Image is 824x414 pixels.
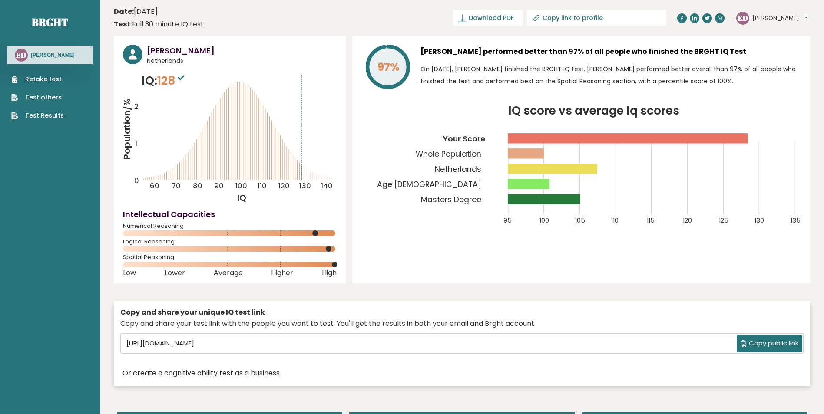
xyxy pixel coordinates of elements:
[271,271,293,275] span: Higher
[469,13,514,23] span: Download PDF
[123,208,337,220] h4: Intellectual Capacities
[172,181,181,191] tspan: 70
[32,15,68,29] a: Brght
[752,14,807,23] button: [PERSON_NAME]
[134,101,139,112] tspan: 2
[278,181,290,191] tspan: 120
[420,63,801,87] p: On [DATE], [PERSON_NAME] finished the BRGHT IQ test. [PERSON_NAME] performed better overall than ...
[612,216,619,225] tspan: 110
[539,216,549,225] tspan: 100
[214,181,224,191] tspan: 90
[749,338,798,348] span: Copy public link
[647,216,655,225] tspan: 115
[443,134,485,144] tspan: Your Score
[121,99,133,160] tspan: Population/%
[122,368,280,378] a: Or create a cognitive ability test as a business
[377,59,400,75] tspan: 97%
[147,45,337,56] h3: [PERSON_NAME]
[435,164,481,174] tspan: Netherlands
[123,271,136,275] span: Low
[150,181,159,191] tspan: 60
[453,10,523,26] a: Download PDF
[300,181,311,191] tspan: 130
[321,181,333,191] tspan: 140
[738,13,748,23] text: ED
[120,319,804,329] div: Copy and share your test link with the people you want to test. You'll get the results in both yo...
[123,224,337,228] span: Numerical Reasoning
[377,179,481,190] tspan: Age [DEMOGRAPHIC_DATA]
[421,194,481,205] tspan: Masters Degree
[147,56,337,66] span: Netherlands
[134,176,139,186] tspan: 0
[214,271,243,275] span: Average
[114,19,132,29] b: Test:
[165,271,185,275] span: Lower
[193,181,202,191] tspan: 80
[31,52,75,59] h3: [PERSON_NAME]
[114,7,158,17] time: [DATE]
[576,216,586,225] tspan: 105
[416,149,481,159] tspan: Whole Population
[16,50,26,60] text: ED
[791,216,801,225] tspan: 135
[135,138,137,148] tspan: 1
[11,93,64,102] a: Test others
[322,271,337,275] span: High
[504,216,512,225] tspan: 95
[120,307,804,318] div: Copy and share your unique IQ test link
[123,256,337,259] span: Spatial Reasoning
[123,240,337,243] span: Logical Reasoning
[683,216,692,225] tspan: 120
[737,335,802,352] button: Copy public link
[509,102,680,118] tspan: IQ score vs average Iq scores
[142,72,187,89] p: IQ:
[719,216,729,225] tspan: 125
[237,192,246,204] tspan: IQ
[11,75,64,84] a: Retake test
[420,45,801,59] h3: [PERSON_NAME] performed better than 97% of all people who finished the BRGHT IQ Test
[258,181,267,191] tspan: 110
[114,19,204,30] div: Full 30 minute IQ test
[755,216,765,225] tspan: 130
[157,72,187,89] span: 128
[11,111,64,120] a: Test Results
[235,181,247,191] tspan: 100
[114,7,134,16] b: Date:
